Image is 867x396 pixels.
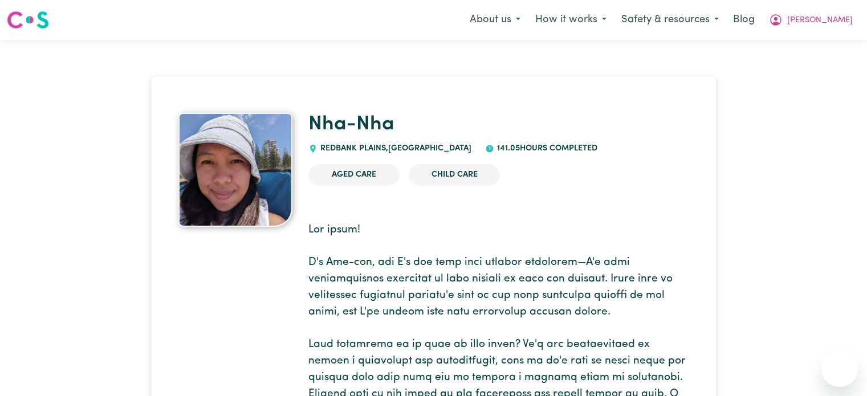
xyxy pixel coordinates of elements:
[7,10,49,30] img: Careseekers logo
[787,14,853,27] span: [PERSON_NAME]
[821,350,858,387] iframe: Button to launch messaging window
[308,115,394,134] a: Nha-Nha
[178,113,292,227] img: Nha-Nha
[494,144,597,153] span: 141.05 hours completed
[528,8,614,32] button: How it works
[308,164,400,186] li: Aged Care
[462,8,528,32] button: About us
[614,8,726,32] button: Safety & resources
[7,7,49,33] a: Careseekers logo
[726,7,762,32] a: Blog
[177,113,295,227] a: Nha-Nha's profile picture'
[409,164,500,186] li: Child care
[762,8,860,32] button: My Account
[318,144,471,153] span: REDBANK PLAINS , [GEOGRAPHIC_DATA]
